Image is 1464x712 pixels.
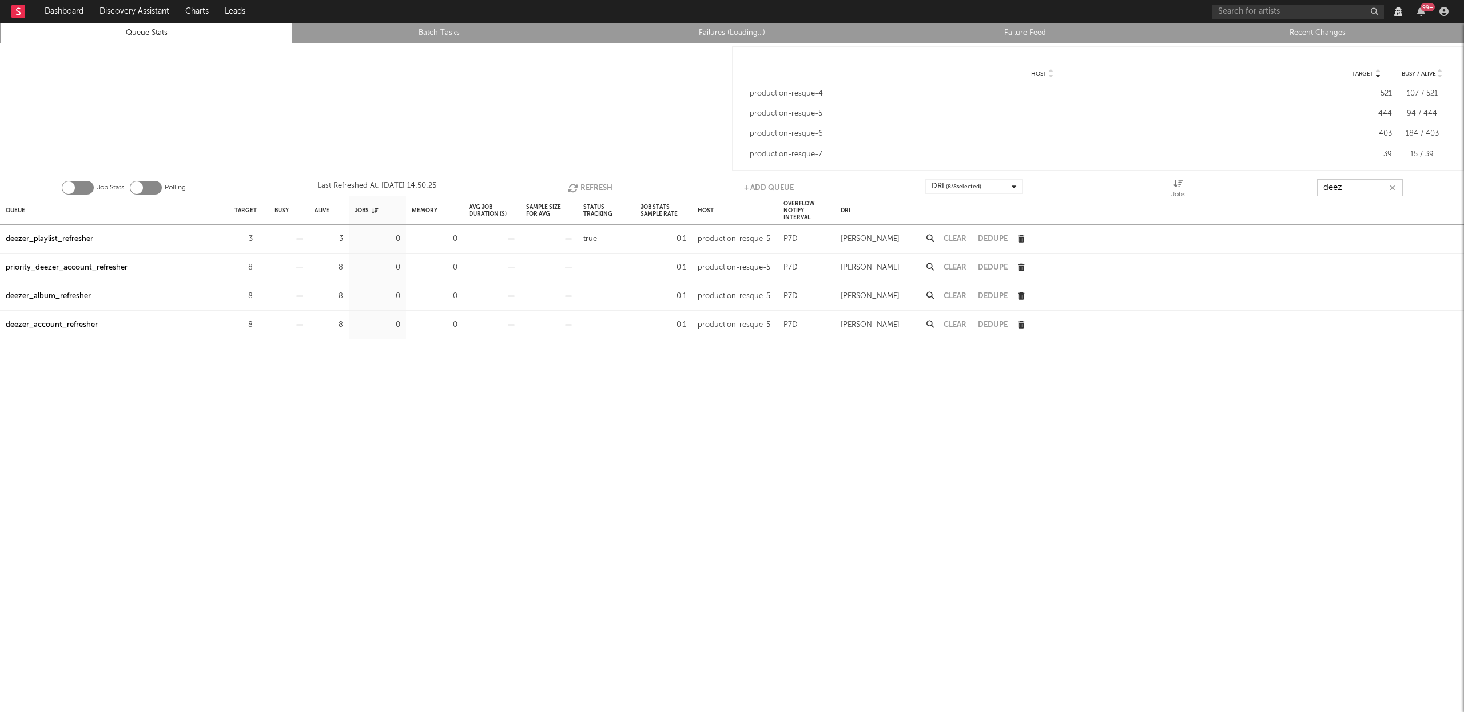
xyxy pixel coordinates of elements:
[744,179,794,196] button: + Add Queue
[412,261,457,275] div: 0
[783,318,798,332] div: P7D
[165,181,186,195] label: Polling
[315,232,343,246] div: 3
[6,290,91,303] a: deezer_album_refresher
[412,198,437,223] div: Memory
[640,198,686,223] div: Job Stats Sample Rate
[783,198,829,223] div: Overflow Notify Interval
[469,198,515,223] div: Avg Job Duration (s)
[568,179,612,196] button: Refresh
[978,235,1008,243] button: Dedupe
[1340,108,1392,120] div: 444
[1352,70,1374,77] span: Target
[234,318,253,332] div: 8
[412,318,457,332] div: 0
[299,26,579,40] a: Batch Tasks
[841,261,900,275] div: [PERSON_NAME]
[698,261,770,275] div: production-resque-5
[1417,7,1425,16] button: 99+
[6,26,287,40] a: Queue Stats
[1171,188,1185,201] div: Jobs
[946,180,981,193] span: ( 8 / 8 selected)
[412,290,457,303] div: 0
[750,108,1335,120] div: production-resque-5
[1402,70,1436,77] span: Busy / Alive
[640,290,686,303] div: 0.1
[315,261,343,275] div: 8
[944,292,966,300] button: Clear
[526,198,572,223] div: Sample Size For Avg
[355,198,378,223] div: Jobs
[355,232,400,246] div: 0
[315,198,329,223] div: Alive
[1421,3,1435,11] div: 99 +
[1398,149,1446,160] div: 15 / 39
[1177,26,1458,40] a: Recent Changes
[234,198,257,223] div: Target
[355,261,400,275] div: 0
[640,318,686,332] div: 0.1
[317,179,436,196] div: Last Refreshed At: [DATE] 14:50:25
[978,264,1008,271] button: Dedupe
[783,290,798,303] div: P7D
[640,232,686,246] div: 0.1
[1340,149,1392,160] div: 39
[6,318,98,332] a: deezer_account_refresher
[932,180,981,193] div: DRI
[6,198,25,223] div: Queue
[944,321,966,329] button: Clear
[315,318,343,332] div: 8
[234,290,253,303] div: 8
[583,198,629,223] div: Status Tracking
[698,198,714,223] div: Host
[944,264,966,271] button: Clear
[1340,88,1392,100] div: 521
[841,318,900,332] div: [PERSON_NAME]
[315,290,343,303] div: 8
[1171,179,1185,201] div: Jobs
[1212,5,1384,19] input: Search for artists
[355,318,400,332] div: 0
[978,321,1008,329] button: Dedupe
[6,232,93,246] a: deezer_playlist_refresher
[355,290,400,303] div: 0
[750,128,1335,140] div: production-resque-6
[1398,128,1446,140] div: 184 / 403
[885,26,1165,40] a: Failure Feed
[698,318,770,332] div: production-resque-5
[274,198,289,223] div: Busy
[1317,179,1403,196] input: Search...
[698,290,770,303] div: production-resque-5
[97,181,124,195] label: Job Stats
[1398,88,1446,100] div: 107 / 521
[978,292,1008,300] button: Dedupe
[750,88,1335,100] div: production-resque-4
[841,290,900,303] div: [PERSON_NAME]
[698,232,770,246] div: production-resque-5
[1398,108,1446,120] div: 94 / 444
[234,261,253,275] div: 8
[750,149,1335,160] div: production-resque-7
[6,261,128,275] a: priority_deezer_account_refresher
[583,232,597,246] div: true
[841,232,900,246] div: [PERSON_NAME]
[412,232,457,246] div: 0
[944,235,966,243] button: Clear
[1031,70,1047,77] span: Host
[783,261,798,275] div: P7D
[841,198,850,223] div: DRI
[783,232,798,246] div: P7D
[592,26,872,40] a: Failures (Loading...)
[234,232,253,246] div: 3
[640,261,686,275] div: 0.1
[1340,128,1392,140] div: 403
